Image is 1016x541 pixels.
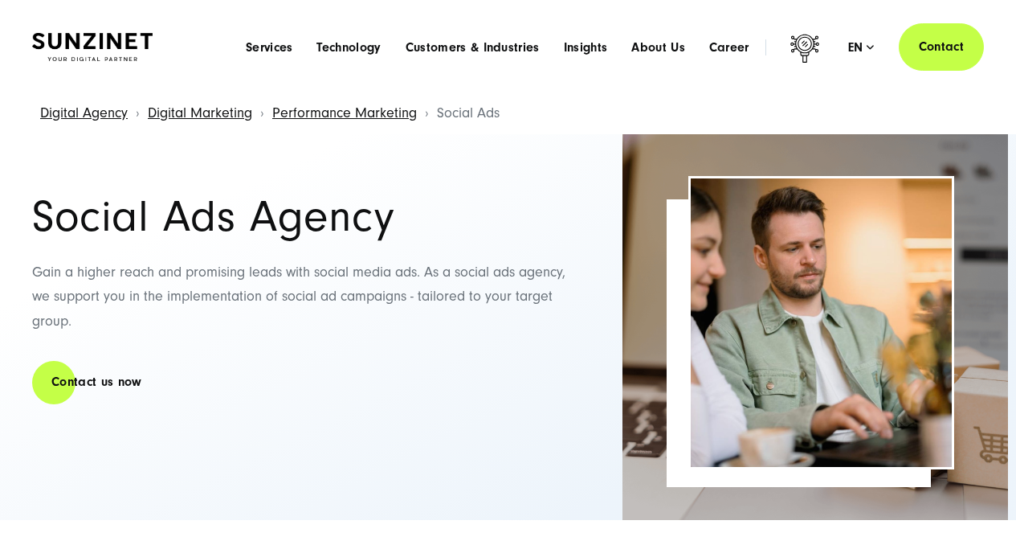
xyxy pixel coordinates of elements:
img: Full-Service Digitalagentur SUNZINET - E-Commerce Beratung_2 [622,134,1008,520]
p: Gain a higher reach and promising leads with social media ads. As a social ads agency, we support... [32,260,581,334]
img: Social Ads Agentur - Mann sitzt vor seinem Computer und zeigt was einer anderen Person [691,178,952,467]
h1: Social Ads Agency [32,195,581,240]
a: Contact us now [32,359,161,405]
a: Digital Agency [40,105,128,121]
a: Contact [899,23,984,71]
img: SUNZINET Full Service Digital Agentur [32,33,153,61]
a: Insights [564,39,608,55]
a: Technology [316,39,381,55]
a: Services [246,39,293,55]
a: Performance Marketing [272,105,417,121]
span: Social Ads [437,105,500,121]
div: en [848,39,875,55]
a: Digital Marketing [148,105,252,121]
a: About Us [631,39,685,55]
a: Customers & Industries [406,39,540,55]
a: Career [709,39,749,55]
